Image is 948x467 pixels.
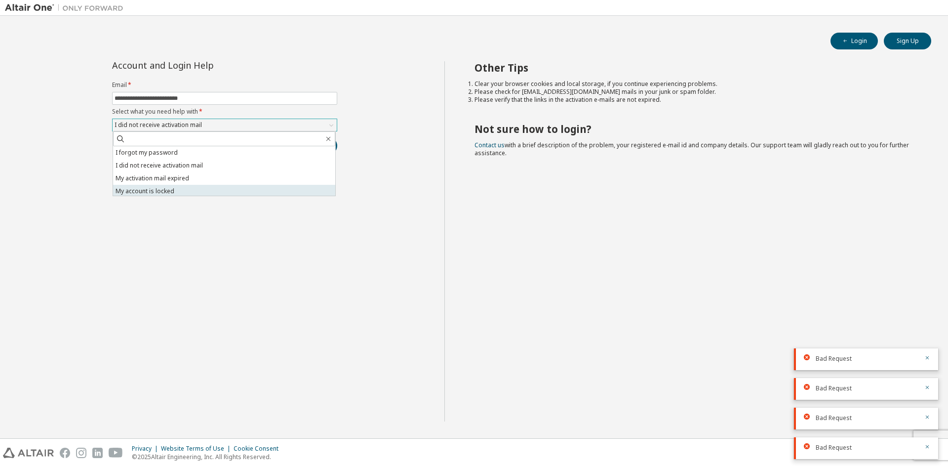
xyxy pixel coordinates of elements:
[884,33,931,49] button: Sign Up
[112,108,337,116] label: Select what you need help with
[60,448,70,458] img: facebook.svg
[109,448,123,458] img: youtube.svg
[474,61,914,74] h2: Other Tips
[816,414,852,422] span: Bad Request
[161,445,234,453] div: Website Terms of Use
[474,141,909,157] span: with a brief description of the problem, your registered e-mail id and company details. Our suppo...
[132,445,161,453] div: Privacy
[816,384,852,392] span: Bad Request
[76,448,86,458] img: instagram.svg
[92,448,103,458] img: linkedin.svg
[474,80,914,88] li: Clear your browser cookies and local storage, if you continue experiencing problems.
[830,33,878,49] button: Login
[3,448,54,458] img: altair_logo.svg
[474,141,505,149] a: Contact us
[816,444,852,452] span: Bad Request
[474,88,914,96] li: Please check for [EMAIL_ADDRESS][DOMAIN_NAME] mails in your junk or spam folder.
[474,123,914,135] h2: Not sure how to login?
[112,61,292,69] div: Account and Login Help
[113,146,335,159] li: I forgot my password
[816,355,852,363] span: Bad Request
[113,120,203,130] div: I did not receive activation mail
[112,81,337,89] label: Email
[113,119,337,131] div: I did not receive activation mail
[5,3,128,13] img: Altair One
[132,453,284,461] p: © 2025 Altair Engineering, Inc. All Rights Reserved.
[474,96,914,104] li: Please verify that the links in the activation e-mails are not expired.
[234,445,284,453] div: Cookie Consent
